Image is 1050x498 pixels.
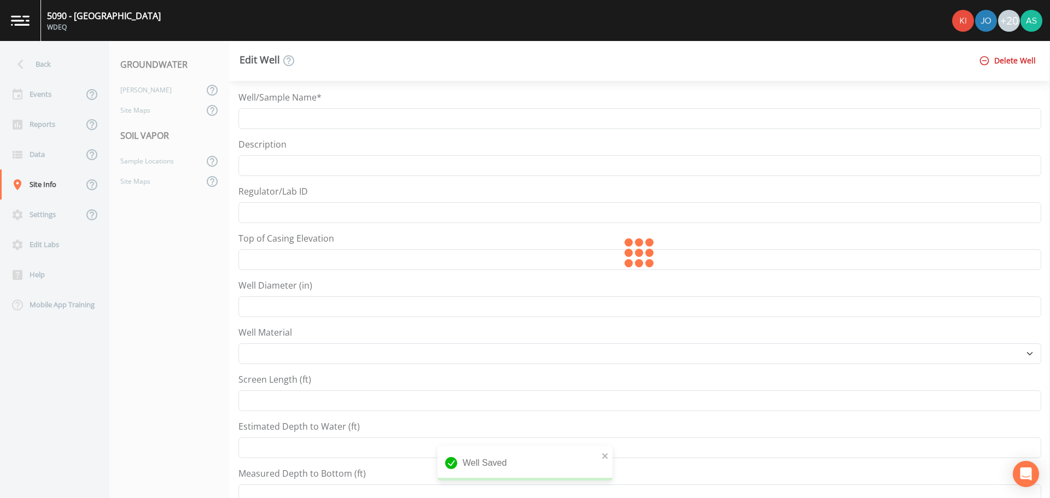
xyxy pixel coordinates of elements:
div: Kira Cunniff [952,10,975,32]
img: logo [11,15,30,26]
img: 360e392d957c10372a2befa2d3a287f3 [1020,10,1042,32]
button: close [602,449,609,462]
div: Josh Watzak [975,10,997,32]
label: Top of Casing Elevation [238,232,334,245]
div: Open Intercom Messenger [1013,461,1039,487]
label: Well Material [238,326,292,339]
div: GROUNDWATER [109,49,230,80]
img: d2de15c11da5451b307a030ac90baa3e [975,10,997,32]
div: 5090 - [GEOGRAPHIC_DATA] [47,9,161,22]
a: Site Maps [109,100,203,120]
a: Site Maps [109,171,203,191]
button: Delete Well [977,51,1040,71]
label: Description [238,138,287,151]
div: SOIL VAPOR [109,120,230,151]
a: Sample Locations [109,151,203,171]
div: WDEQ [47,22,161,32]
div: Edit Well [240,54,295,67]
img: 90c1b0c37970a682c16f0c9ace18ad6c [952,10,974,32]
div: +20 [998,10,1020,32]
div: Well Saved [437,446,612,481]
label: Well/Sample Name* [238,91,322,104]
label: Estimated Depth to Water (ft) [238,420,360,433]
label: Screen Length (ft) [238,373,311,386]
label: Measured Depth to Bottom (ft) [238,467,366,480]
label: Regulator/Lab ID [238,185,308,198]
a: [PERSON_NAME] [109,80,203,100]
label: Well Diameter (in) [238,279,312,292]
